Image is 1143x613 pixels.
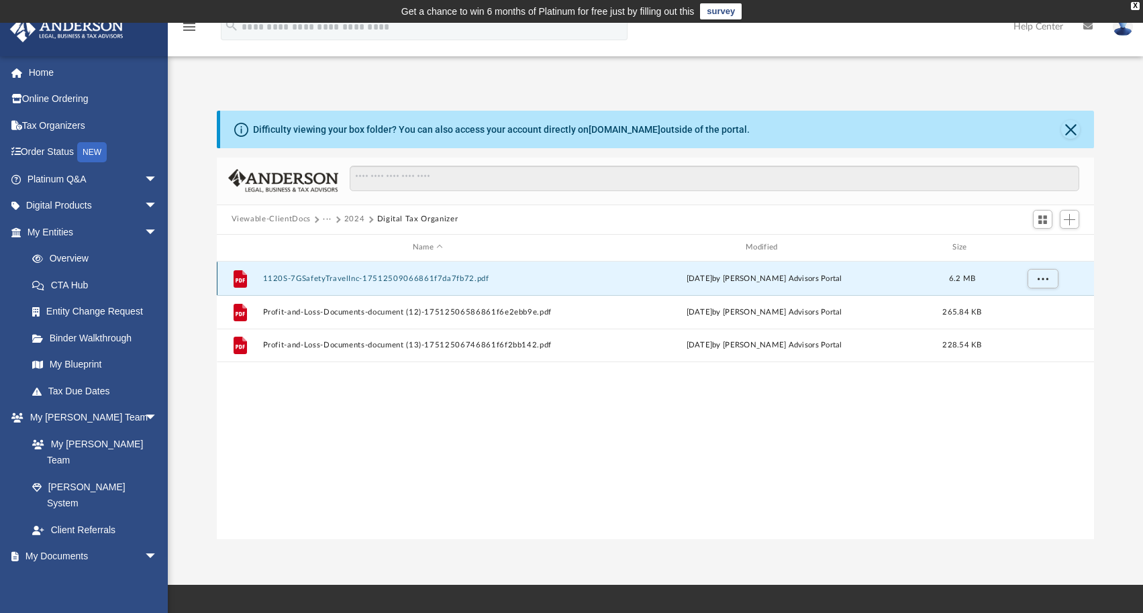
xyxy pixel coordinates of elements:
[19,351,171,378] a: My Blueprint
[942,341,981,349] span: 228.54 KB
[948,274,975,282] span: 6.2 MB
[350,166,1079,191] input: Search files and folders
[9,139,178,166] a: Order StatusNEW
[6,16,128,42] img: Anderson Advisors Platinum Portal
[9,112,178,139] a: Tax Organizers
[144,543,171,571] span: arrow_drop_down
[224,18,239,33] i: search
[19,298,178,325] a: Entity Change Request
[1060,210,1080,229] button: Add
[377,213,458,225] button: Digital Tax Organizer
[232,213,311,225] button: Viewable-ClientDocs
[144,219,171,246] span: arrow_drop_down
[262,241,593,254] div: Name
[19,245,178,272] a: Overview
[19,378,178,404] a: Tax Due Dates
[9,192,178,219] a: Digital Productsarrow_drop_down
[144,192,171,220] span: arrow_drop_down
[19,516,171,543] a: Client Referrals
[19,325,178,351] a: Binder Walkthrough
[222,241,256,254] div: id
[401,3,695,19] div: Get a chance to win 6 months of Platinum for free just by filling out this
[19,272,178,298] a: CTA Hub
[599,306,929,318] div: [DATE] by [PERSON_NAME] Advisors Portal
[935,241,989,254] div: Size
[9,219,178,245] a: My Entitiesarrow_drop_down
[9,166,178,192] a: Platinum Q&Aarrow_drop_down
[9,404,171,431] a: My [PERSON_NAME] Teamarrow_drop_down
[1027,268,1058,288] button: More options
[144,404,171,432] span: arrow_drop_down
[323,213,332,225] button: ···
[589,124,660,135] a: [DOMAIN_NAME]
[942,308,981,315] span: 265.84 KB
[700,3,742,19] a: survey
[262,341,593,349] button: Profit-and-Loss-Documents-document (13)-17512506746861f6f2bb142.pdf
[1113,17,1133,36] img: User Pic
[995,241,1089,254] div: id
[253,123,750,137] div: Difficulty viewing your box folder? You can also access your account directly on outside of the p...
[181,19,197,35] i: menu
[9,86,178,113] a: Online Ordering
[9,543,171,570] a: My Documentsarrow_drop_down
[217,262,1095,540] div: grid
[599,272,929,284] div: [DATE] by [PERSON_NAME] Advisors Portal
[1131,2,1140,10] div: close
[599,339,929,351] div: [DATE] by [PERSON_NAME] Advisors Portal
[144,166,171,193] span: arrow_drop_down
[77,142,107,162] div: NEW
[1061,120,1080,139] button: Close
[19,431,164,473] a: My [PERSON_NAME] Team
[181,25,197,35] a: menu
[262,274,593,283] button: 1120S-7GSafetyTravelInc-17512509066861f7da7fb72.pdf
[262,308,593,317] button: Profit-and-Loss-Documents-document (12)-17512506586861f6e2ebb9e.pdf
[344,213,365,225] button: 2024
[599,241,930,254] div: Modified
[1033,210,1053,229] button: Switch to Grid View
[9,59,178,86] a: Home
[19,473,171,516] a: [PERSON_NAME] System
